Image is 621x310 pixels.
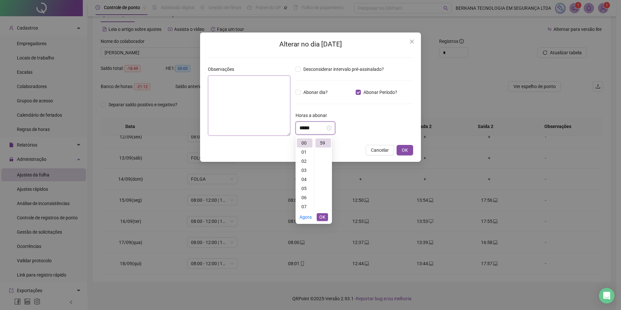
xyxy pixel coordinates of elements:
label: Observações [208,66,238,73]
a: Agora [299,214,312,220]
span: Cancelar [371,147,389,154]
div: 06 [297,193,312,202]
button: OK [317,213,328,221]
span: OK [319,213,325,221]
div: 00 [297,138,312,148]
div: 04 [297,175,312,184]
span: Abonar Período? [361,89,400,96]
span: OK [402,147,408,154]
button: Cancelar [366,145,394,155]
div: 01 [297,148,312,157]
span: Desconsiderar intervalo pré-assinalado? [301,66,387,73]
label: Horas a abonar [296,112,331,119]
div: 03 [297,166,312,175]
span: Abonar dia? [301,89,330,96]
div: 59 [315,138,331,148]
button: OK [397,145,413,155]
div: Open Intercom Messenger [599,288,615,304]
span: close [409,39,414,44]
div: 05 [297,184,312,193]
div: 07 [297,202,312,211]
div: 02 [297,157,312,166]
h2: Alterar no dia [DATE] [208,39,413,50]
button: Close [407,36,417,47]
